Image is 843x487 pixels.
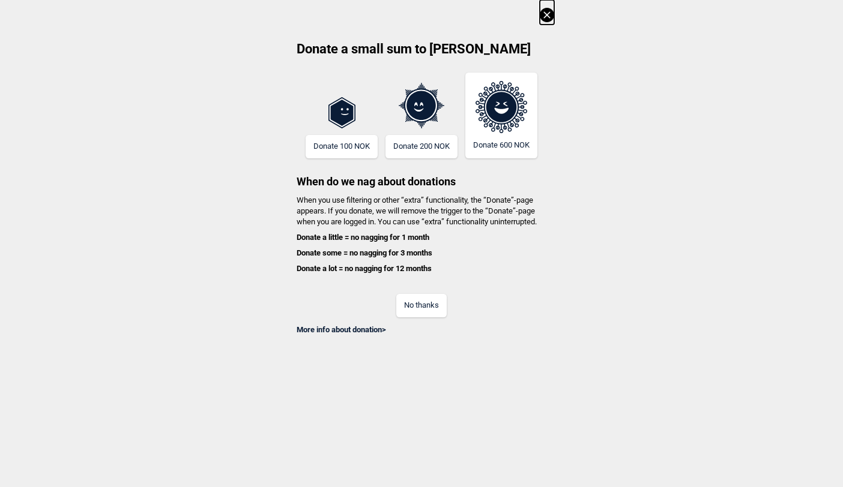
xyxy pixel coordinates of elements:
h2: Donate a small sum to [PERSON_NAME] [289,40,554,67]
a: More info about donation> [297,325,386,334]
b: Donate a little = no nagging for 1 month [297,233,429,242]
h4: When you use filtering or other “extra” functionality, the “Donate”-page appears. If you donate, ... [289,195,554,275]
button: Donate 100 NOK [306,135,378,158]
button: Donate 600 NOK [465,73,537,158]
h3: When do we nag about donations [289,158,554,189]
b: Donate some = no nagging for 3 months [297,248,432,257]
b: Donate a lot = no nagging for 12 months [297,264,432,273]
button: Donate 200 NOK [385,135,458,158]
button: No thanks [396,294,447,317]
